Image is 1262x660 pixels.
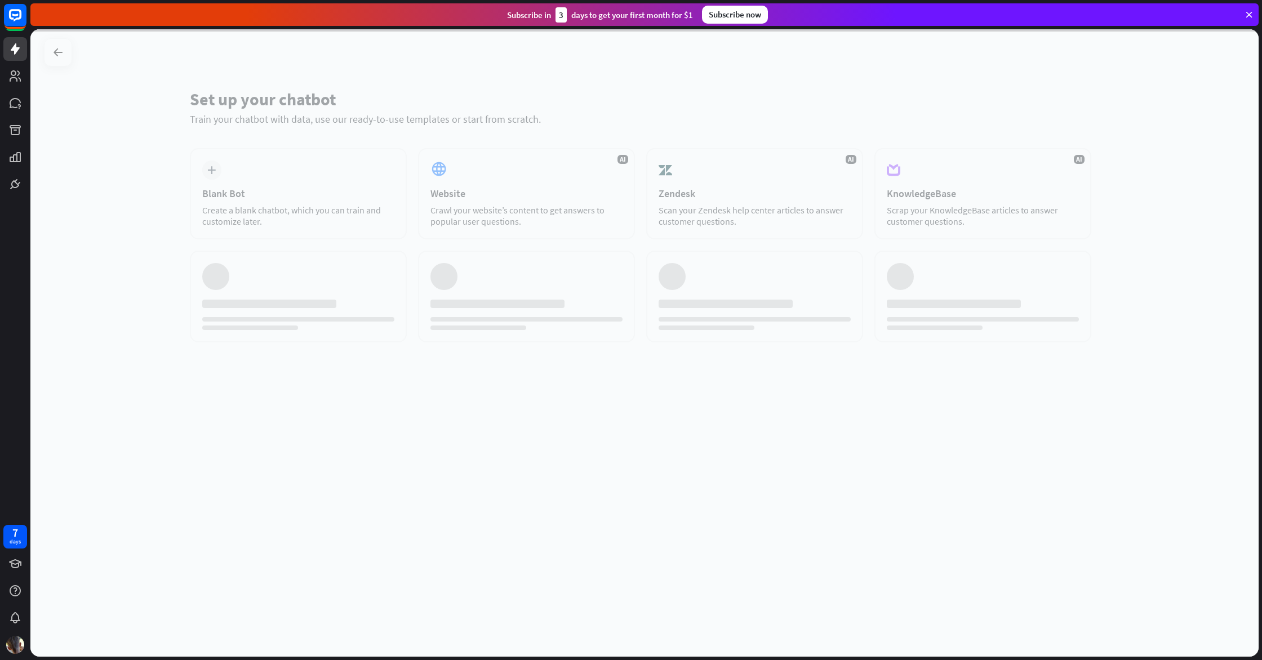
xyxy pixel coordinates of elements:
[556,7,567,23] div: 3
[702,6,768,24] div: Subscribe now
[12,528,18,538] div: 7
[10,538,21,546] div: days
[3,525,27,548] a: 7 days
[507,7,693,23] div: Subscribe in days to get your first month for $1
